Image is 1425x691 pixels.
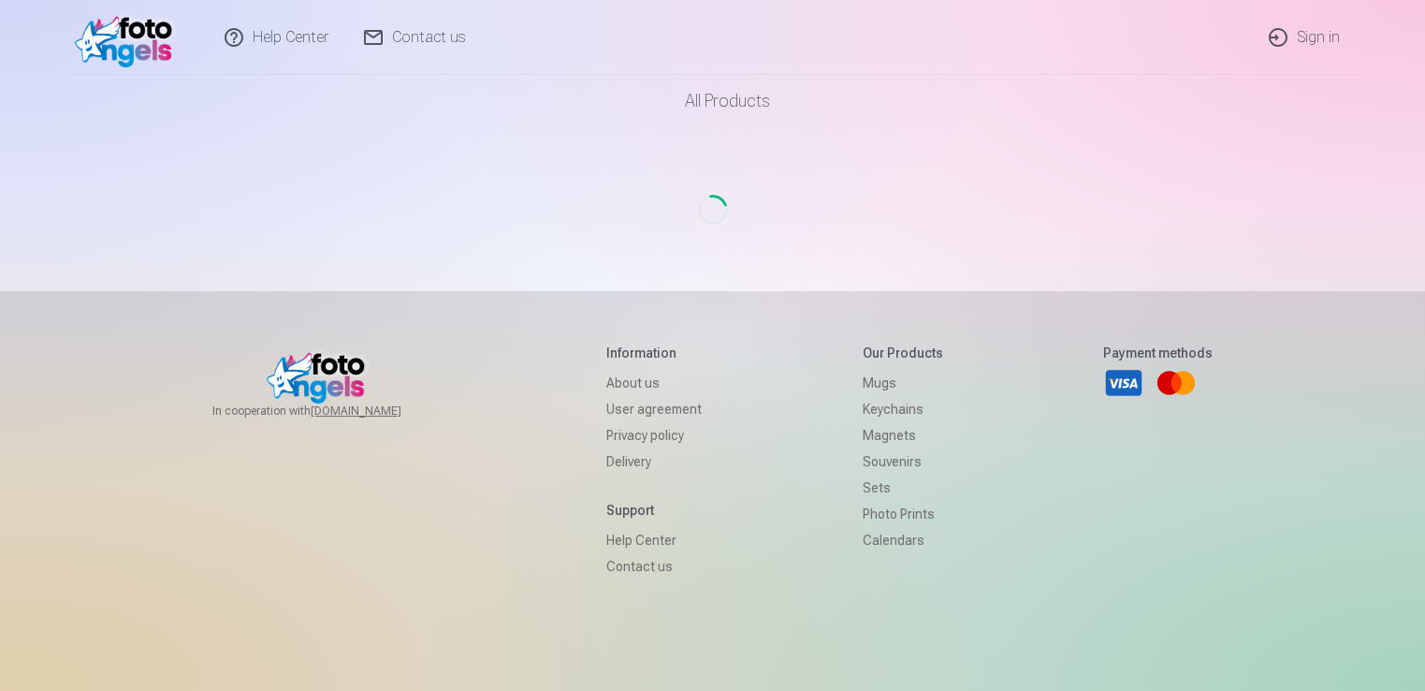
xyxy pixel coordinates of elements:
a: Keychains [863,396,943,422]
a: Contact us [606,553,702,580]
h5: Information [606,344,702,362]
h5: Payment methods [1103,344,1213,362]
h5: Support [606,501,702,520]
a: Privacy policy [606,422,702,448]
a: User agreement [606,396,702,422]
span: In cooperation with [212,404,446,419]
a: [DOMAIN_NAME] [311,404,446,419]
a: Help Center [606,527,702,553]
a: Photo prints [863,501,943,527]
a: Souvenirs [863,448,943,475]
a: Mugs [863,370,943,396]
a: Mastercard [1156,362,1197,404]
a: Sets [863,475,943,501]
a: About us [606,370,702,396]
h5: Our products [863,344,943,362]
img: /v1 [75,7,182,67]
a: Calendars [863,527,943,553]
a: Visa [1103,362,1144,404]
a: Delivery [606,448,702,475]
a: Magnets [863,422,943,448]
a: All products [633,75,792,127]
